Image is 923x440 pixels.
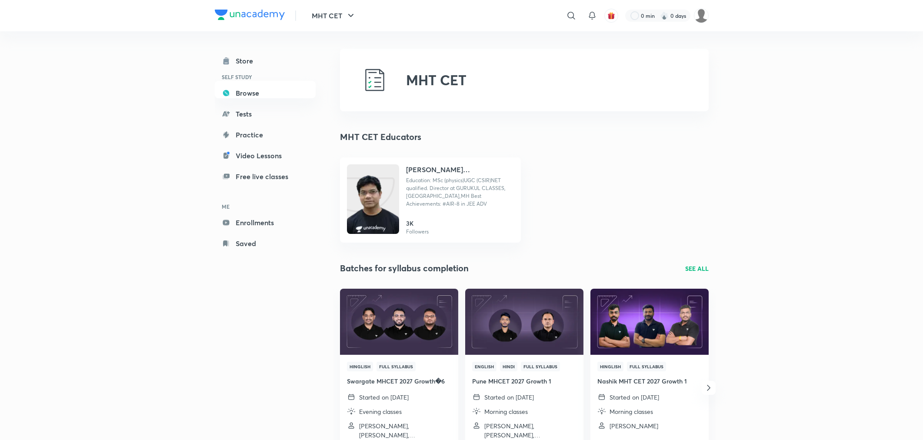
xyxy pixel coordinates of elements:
[694,8,709,23] img: Vivek Patil
[215,105,316,123] a: Tests
[215,10,285,20] img: Company Logo
[464,288,584,355] img: Thumbnail
[215,126,316,143] a: Practice
[361,66,389,94] img: MHT CET
[406,164,514,175] h4: [PERSON_NAME] [PERSON_NAME]
[215,10,285,22] a: Company Logo
[484,393,534,402] p: Started on [DATE]
[215,199,316,214] h6: ME
[215,147,316,164] a: Video Lessons
[406,219,429,228] h6: 3K
[610,393,659,402] p: Started on [DATE]
[340,157,521,243] a: Unacademy[PERSON_NAME] [PERSON_NAME]Education: MSc (physics)UGC (CSIR)NET qualified. Director at ...
[472,377,576,386] h4: Pune MHCET 2027 Growth 1
[236,56,258,66] div: Store
[359,407,402,416] p: Evening classes
[215,70,316,84] h6: SELF STUDY
[347,377,451,386] h4: Swargate MHCET 2027 Growth�6
[590,289,709,437] a: ThumbnailHinglishFull SyllabusNashik MHT CET 2027 Growth 1Started on [DATE]Morning classes[PERSON...
[604,9,618,23] button: avatar
[406,72,466,88] h2: MHT CET
[597,377,702,386] h4: Nashik MHT CET 2027 Growth 1
[339,288,459,355] img: Thumbnail
[685,264,709,273] a: SEE ALL
[359,421,451,440] p: Pratik Garg, Himanshu Jain, Ajay Kumar Verma and 1 more
[347,173,399,243] img: Unacademy
[215,168,316,185] a: Free live classes
[307,7,361,24] button: MHT CET
[215,235,316,252] a: Saved
[406,228,429,236] p: Followers
[347,362,373,371] span: Hinglish
[484,421,576,440] p: Kiran Tijore, Abhay Goyal, Deepak Kumar Mishra and 1 more
[340,130,421,143] h3: MHT CET Educators
[627,362,666,371] span: Full Syllabus
[215,214,316,231] a: Enrollments
[215,52,316,70] a: Store
[340,262,469,275] h2: Batches for syllabus completion
[500,362,517,371] span: Hindi
[607,12,615,20] img: avatar
[597,362,623,371] span: Hinglish
[484,407,528,416] p: Morning classes
[377,362,416,371] span: Full Syllabus
[521,362,560,371] span: Full Syllabus
[660,11,669,20] img: streak
[406,177,514,208] p: Education: MSc (physics)UGC (CSIR)NET qualified. Director at GURUKUL CLASSES, Aurangabad,MH Best ...
[589,288,710,355] img: Thumbnail
[359,393,409,402] p: Started on [DATE]
[610,407,653,416] p: Morning classes
[610,421,658,430] p: Biswaranjan Panigrahi
[472,362,496,371] span: English
[215,84,316,102] a: Browse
